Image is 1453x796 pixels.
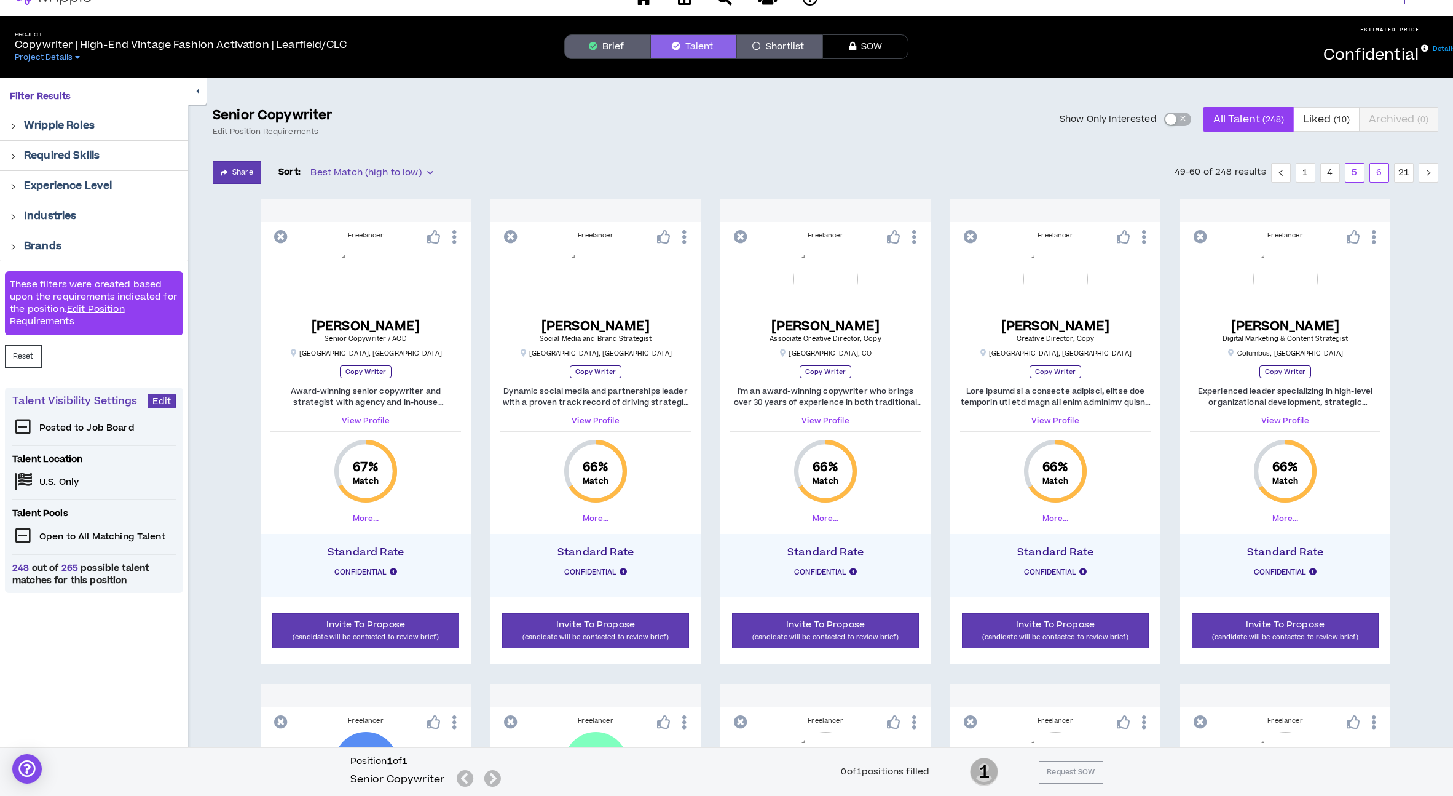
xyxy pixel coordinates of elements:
[500,231,691,241] div: Freelancer
[312,319,420,334] h5: [PERSON_NAME]
[10,90,178,103] p: Filter Results
[1223,334,1349,343] span: Digital Marketing & Content Strategist
[736,34,822,59] button: Shortlist
[583,513,609,524] button: More...
[540,319,652,334] h5: [PERSON_NAME]
[15,31,347,38] h5: Project
[1272,476,1298,486] small: Match
[1303,105,1350,134] span: Liked
[1271,163,1291,183] li: Previous Page
[1190,716,1380,726] div: Freelancer
[272,613,459,648] button: Invite To Propose(candidate will be contacted to review brief)
[1213,105,1284,134] span: All Talent
[1417,114,1428,125] small: ( 0 )
[310,164,432,182] span: Best Match (high to low)
[1259,365,1311,378] p: Copy Writer
[1227,349,1344,358] p: Columbus , [GEOGRAPHIC_DATA]
[813,513,839,524] button: More...
[1272,513,1299,524] button: More...
[841,765,929,779] div: 0 of 1 positions filled
[1039,761,1103,784] button: Request SOW
[1334,114,1350,125] small: ( 10 )
[353,459,378,476] span: 67 %
[267,546,465,559] h4: Standard Rate
[1296,164,1315,182] a: 1
[510,631,681,643] p: (candidate will be contacted to review brief)
[564,247,628,311] img: VeGNgsy12EDHb5asiRXQxj172RbMYG0s9fCGMzdO.png
[960,415,1151,426] a: View Profile
[12,394,148,408] p: Talent Visibility Settings
[1030,365,1081,378] p: Copy Writer
[1320,163,1340,183] li: 4
[213,107,332,124] p: Senior Copywriter
[1345,163,1364,183] li: 5
[1419,163,1438,183] li: Next Page
[1360,26,1420,33] p: ESTIMATED PRICE
[1024,567,1086,578] p: Confidential
[24,118,95,133] p: Wripple Roles
[786,618,865,631] span: Invite To Propose
[387,755,393,768] b: 1
[270,716,461,726] div: Freelancer
[152,396,171,407] span: Edit
[1271,163,1291,183] button: left
[1042,459,1068,476] span: 66 %
[1345,164,1364,182] a: 5
[1254,567,1316,578] p: Confidential
[770,319,881,334] h5: [PERSON_NAME]
[970,631,1141,643] p: (candidate will be contacted to review brief)
[340,365,392,378] p: Copy Writer
[1200,631,1371,643] p: (candidate will be contacted to review brief)
[1272,459,1297,476] span: 66 %
[10,303,125,328] a: Edit Position Requirements
[650,34,736,59] button: Talent
[10,244,17,250] span: right
[10,213,17,220] span: right
[278,165,301,179] p: Sort:
[822,34,908,59] button: SOW
[793,247,858,311] img: Y7DjSGTuGacPgqOncoNjzSSF1omTd7ARh6fbylI6.png
[1023,247,1088,311] img: bgfsWhX6kfremy5uCUon01hHyw4ggT4pfozvjDzK.png
[1042,513,1069,524] button: More...
[5,345,42,368] button: Reset
[148,394,176,408] button: Edit
[770,334,881,343] span: Associate Creative Director, Copy
[12,754,42,784] div: Open Intercom Messenger
[1296,163,1315,183] li: 1
[1190,386,1380,408] p: Experienced leader specializing in high-level organizational development, strategic planning, and...
[502,613,689,648] button: Invite To Propose(candidate will be contacted to review brief)
[570,365,621,378] p: Copy Writer
[334,247,398,311] img: pLJiGCfORLmJeeO1bvJOhcmtVDORtrQhxZ5w1BB5.png
[12,562,32,575] span: 248
[10,183,17,190] span: right
[10,123,17,130] span: right
[1394,163,1414,183] li: 21
[730,231,921,241] div: Freelancer
[1425,169,1432,177] span: right
[1017,334,1094,343] span: Creative Director, Copy
[10,153,17,160] span: right
[564,567,626,578] p: Confidential
[500,386,691,408] p: Dynamic social media and partnerships leader with a proven track record of driving strategic init...
[970,757,998,787] span: 1
[15,52,73,62] span: Project Details
[1190,415,1380,426] a: View Profile
[1060,113,1157,125] span: Show Only Interested
[730,716,921,726] div: Freelancer
[1277,169,1285,177] span: left
[58,562,81,575] span: 265
[500,415,691,426] a: View Profile
[1369,105,1428,134] span: Archived
[1253,247,1318,311] img: 6LcJT8sRW1Z25fa8Q5m7rxJlSDd6Ytl9dpmWLlk9.png
[5,271,183,335] div: These filters were created based upon the requirements indicated for the position.
[583,459,608,476] span: 66 %
[1419,163,1438,183] button: right
[1395,164,1413,182] a: 21
[497,546,695,559] h4: Standard Rate
[1001,319,1110,334] h5: [PERSON_NAME]
[1186,546,1384,559] h4: Standard Rate
[779,349,872,358] p: [GEOGRAPHIC_DATA] , CO
[270,415,461,426] a: View Profile
[24,209,76,223] p: Industries
[350,755,506,768] h6: Position of 1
